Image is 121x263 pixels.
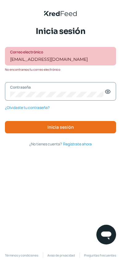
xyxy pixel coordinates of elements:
[5,67,60,72] span: No encontramos tu correo electrónico
[29,141,62,147] span: ¿No tienes cuenta?
[10,85,105,90] label: Contraseña
[5,121,116,133] button: Inicia sesión
[47,125,74,129] span: Inicia sesión
[36,26,86,37] span: Inicia sesión
[5,253,38,258] a: Términos y condiciones
[100,228,112,241] img: chatIcon
[47,253,75,258] a: Aviso de privacidad
[5,104,50,111] a: ¿Olvidaste tu contraseña?
[10,49,105,55] label: Correo electrónico
[84,253,116,258] a: Preguntas frecuentes
[63,141,92,148] a: Regístrate ahora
